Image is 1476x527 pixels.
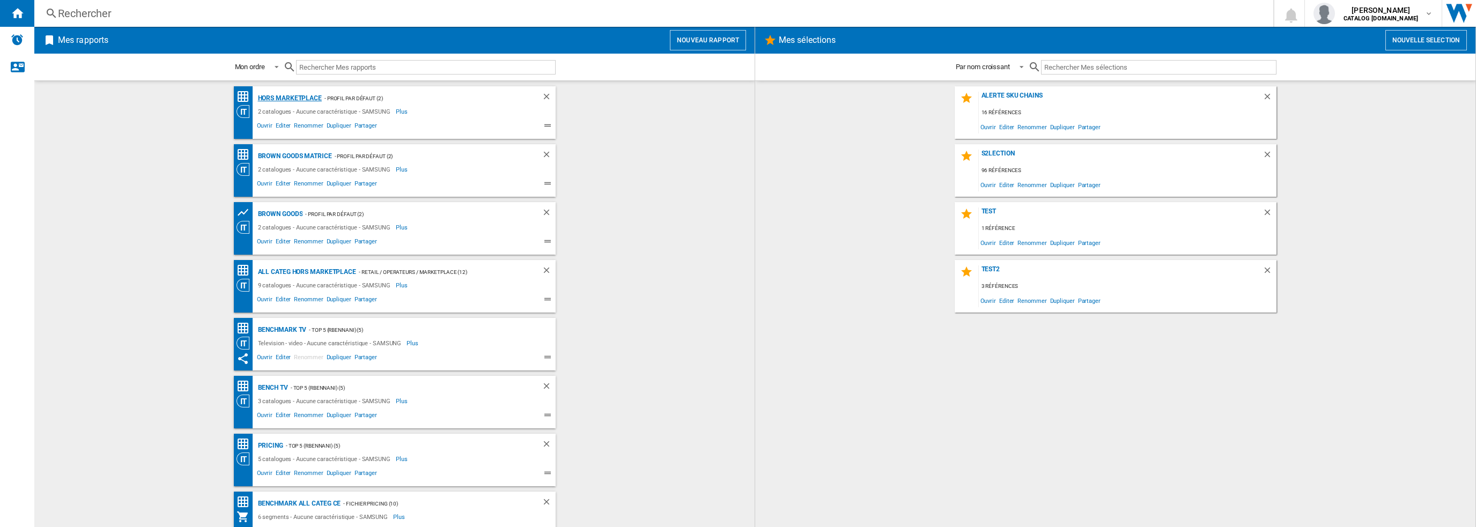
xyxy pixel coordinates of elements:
span: Renommer [292,121,324,133]
span: Partager [1076,177,1102,192]
span: Dupliquer [325,468,353,481]
img: alerts-logo.svg [11,33,24,46]
span: Renommer [292,294,324,307]
span: Partager [1076,293,1102,308]
span: Partager [353,352,379,365]
div: Mon ordre [235,63,265,71]
span: Partager [353,294,379,307]
div: Brown Goods Matrice [255,150,332,163]
span: Partager [353,236,379,249]
div: Supprimer [1263,207,1276,222]
div: - Profil par défaut (2) [322,92,520,105]
div: Vision Catégorie [237,163,255,176]
span: Renommer [292,236,324,249]
div: Brown Goods [255,207,303,221]
div: Rechercher [58,6,1245,21]
span: Renommer [292,179,324,191]
span: Editer [274,352,292,365]
div: - RETAIL / OPERATEURS / MARKETPLACE (12) [356,265,520,279]
span: Editer [274,410,292,423]
span: Dupliquer [325,410,353,423]
span: Renommer [1016,293,1048,308]
span: Dupliquer [325,294,353,307]
span: Dupliquer [1049,235,1076,250]
div: - Profil par défaut (2) [332,150,520,163]
div: ALL CATEG HORS MARKETPLACE [255,265,356,279]
div: Supprimer [542,265,556,279]
span: Dupliquer [325,179,353,191]
div: Test2 [979,265,1263,280]
div: Par nom croissant [956,63,1010,71]
span: Plus [396,395,409,407]
span: Ouvrir [255,294,274,307]
div: Vision Catégorie [237,395,255,407]
span: Ouvrir [255,179,274,191]
div: 6 segments - Aucune caractéristique - SAMSUNG [255,510,394,523]
div: Supprimer [542,439,556,452]
span: Dupliquer [1049,120,1076,134]
div: 96 références [979,164,1276,177]
span: Renommer [1016,120,1048,134]
span: Renommer [1016,235,1048,250]
span: Editer [274,294,292,307]
b: CATALOG [DOMAIN_NAME] [1344,15,1418,22]
div: Supprimer [1263,265,1276,280]
div: 5 catalogues - Aucune caractéristique - SAMSUNG [255,452,396,465]
span: Plus [407,337,420,350]
div: Supprimer [542,150,556,163]
span: Partager [353,410,379,423]
span: Ouvrir [255,352,274,365]
div: 16 références [979,106,1276,120]
div: 3 références [979,280,1276,293]
span: Editer [998,293,1016,308]
div: - Top 5 (rbennani) (5) [306,323,534,337]
span: Dupliquer [1049,177,1076,192]
span: Renommer [292,468,324,481]
div: Matrice des prix [237,380,255,393]
span: Ouvrir [979,120,998,134]
div: Television - video - Aucune caractéristique - SAMSUNG [255,337,407,350]
span: Dupliquer [325,121,353,133]
span: Partager [353,179,379,191]
div: Vision Catégorie [237,337,255,350]
span: Editer [274,121,292,133]
img: profile.jpg [1313,3,1335,24]
span: Dupliquer [325,352,353,365]
div: Mon assortiment [237,510,255,523]
div: Vision Catégorie [237,279,255,292]
span: Plus [393,510,407,523]
div: Matrice des prix [237,264,255,277]
span: Renommer [292,410,324,423]
div: Matrice des prix [237,437,255,451]
div: Vision Catégorie [237,105,255,118]
span: Partager [1076,235,1102,250]
span: Partager [353,121,379,133]
div: Supprimer [542,92,556,105]
div: Alerte SKU Chains [979,92,1263,106]
div: Benchmark All Categ CE [255,497,341,510]
span: Ouvrir [255,121,274,133]
span: Partager [353,468,379,481]
span: Plus [396,105,409,118]
h2: Mes rapports [56,30,110,50]
div: Vision Catégorie [237,221,255,234]
span: Partager [1076,120,1102,134]
span: Editer [998,177,1016,192]
span: Editer [998,120,1016,134]
div: Benchmark TV [255,323,307,337]
span: Ouvrir [255,410,274,423]
div: Matrice des prix [237,148,255,161]
span: Ouvrir [979,235,998,250]
div: Pricing [255,439,283,452]
div: Matrice des prix [237,90,255,103]
div: s2LECTION [979,150,1263,164]
div: Supprimer [542,381,556,395]
div: Supprimer [1263,92,1276,106]
div: - Fichier Pricing (10) [341,497,520,510]
div: Matrice des prix [237,495,255,509]
div: 1 référence [979,222,1276,235]
span: Editer [998,235,1016,250]
span: Renommer [1016,177,1048,192]
div: - Profil par défaut (2) [302,207,520,221]
ng-md-icon: Ce rapport a été partagé avec vous [237,352,249,365]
